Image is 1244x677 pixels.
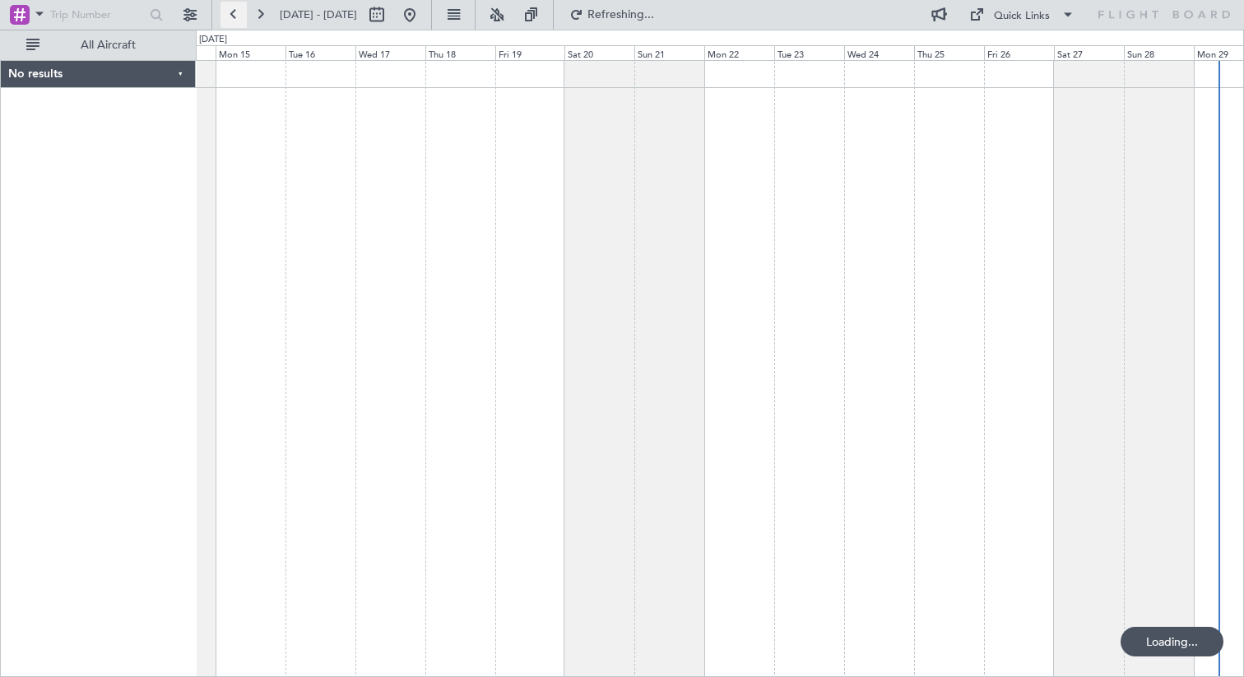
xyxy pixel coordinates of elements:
div: Sat 20 [564,45,634,60]
span: [DATE] - [DATE] [280,7,357,22]
div: Quick Links [994,8,1050,25]
div: Sun 21 [634,45,704,60]
button: All Aircraft [18,32,179,58]
div: Thu 18 [425,45,495,60]
div: Sun 28 [1124,45,1194,60]
input: Trip Number [50,2,145,27]
div: Wed 17 [355,45,425,60]
span: All Aircraft [43,39,174,51]
div: Wed 24 [844,45,914,60]
div: Fri 19 [495,45,565,60]
div: Mon 15 [216,45,285,60]
div: Sat 27 [1054,45,1124,60]
div: Thu 25 [914,45,984,60]
div: Loading... [1121,627,1223,656]
div: Tue 16 [285,45,355,60]
div: Tue 23 [774,45,844,60]
button: Refreshing... [562,2,661,28]
div: Fri 26 [984,45,1054,60]
button: Quick Links [961,2,1083,28]
div: [DATE] [199,33,227,47]
div: Mon 22 [704,45,774,60]
span: Refreshing... [587,9,656,21]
